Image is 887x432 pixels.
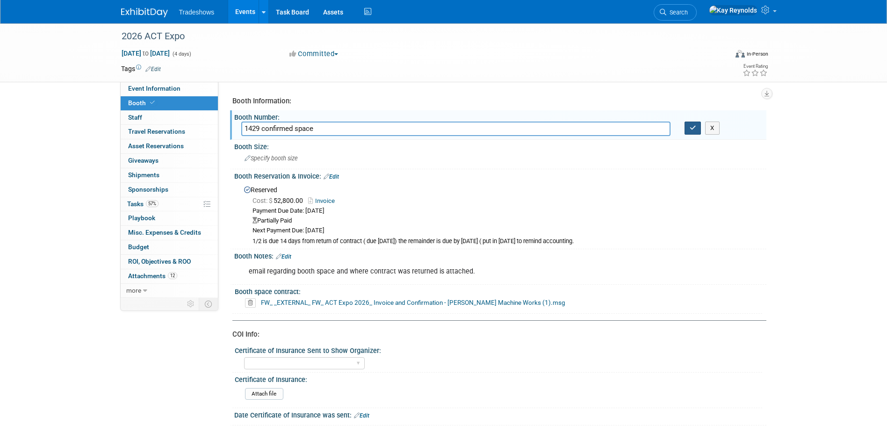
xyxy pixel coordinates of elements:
span: 52,800.00 [252,197,307,204]
button: Committed [286,49,342,59]
span: to [141,50,150,57]
div: Booth Reservation & Invoice: [234,169,766,181]
a: Playbook [121,211,218,225]
a: Delete attachment? [245,300,260,306]
span: Asset Reservations [128,142,184,150]
div: Certificate of Insurance: [235,373,762,384]
a: Attachments12 [121,269,218,283]
td: Personalize Event Tab Strip [183,298,199,310]
div: In-Person [746,50,768,58]
div: Booth Number: [234,110,766,122]
a: Staff [121,111,218,125]
a: Edit [324,173,339,180]
a: more [121,284,218,298]
div: Reserved [241,183,759,245]
a: Edit [354,412,369,419]
i: Booth reservation complete [150,100,155,105]
a: ROI, Objectives & ROO [121,255,218,269]
a: Travel Reservations [121,125,218,139]
div: Partially Paid [252,216,759,225]
span: Travel Reservations [128,128,185,135]
td: Tags [121,64,161,73]
div: Booth Size: [234,140,766,151]
span: 57% [146,200,159,207]
span: more [126,287,141,294]
a: Asset Reservations [121,139,218,153]
a: Invoice [308,197,339,204]
img: ExhibitDay [121,8,168,17]
div: Next Payment Due: [DATE] [252,226,759,235]
span: Search [666,9,688,16]
div: Date Certificate of Insurance was sent: [234,408,766,420]
div: Booth space contract: [235,285,762,296]
div: Event Format [672,49,769,63]
span: Giveaways [128,157,159,164]
span: Shipments [128,171,159,179]
div: COI Info: [232,330,759,339]
span: Event Information [128,85,180,92]
span: ROI, Objectives & ROO [128,258,191,265]
span: Tasks [127,200,159,208]
a: Budget [121,240,218,254]
a: Search [654,4,697,21]
a: Tasks57% [121,197,218,211]
a: Edit [276,253,291,260]
a: Misc. Expenses & Credits [121,226,218,240]
a: Shipments [121,168,218,182]
a: Booth [121,96,218,110]
a: Sponsorships [121,183,218,197]
a: Giveaways [121,154,218,168]
a: Event Information [121,82,218,96]
span: 12 [168,272,177,279]
span: Attachments [128,272,177,280]
div: 1/2 is due 14 days from return of contract ( due [DATE]) the remainder is due by [DATE] ( put in ... [252,238,759,245]
span: Tradeshows [179,8,215,16]
span: Cost: $ [252,197,274,204]
span: Staff [128,114,142,121]
div: Event Rating [743,64,768,69]
div: Payment Due Date: [DATE] [252,207,759,216]
div: 2026 ACT Expo [118,28,714,45]
span: Budget [128,243,149,251]
span: Specify booth size [245,155,298,162]
button: X [705,122,720,135]
span: (4 days) [172,51,191,57]
img: Format-Inperson.png [736,50,745,58]
td: Toggle Event Tabs [199,298,218,310]
div: Certificate of Insurance Sent to Show Organizer: [235,344,762,355]
div: Booth Information: [232,96,759,106]
div: email regarding booth space and where contract was returned is attached. [242,262,663,281]
span: Sponsorships [128,186,168,193]
span: Booth [128,99,157,107]
img: Kay Reynolds [709,5,757,15]
div: Booth Notes: [234,249,766,261]
a: FW_ _EXTERNAL_ FW_ ACT Expo 2026_ Invoice and Confirmation - [PERSON_NAME] Machine Works (1).msg [261,299,565,306]
span: Playbook [128,214,155,222]
span: [DATE] [DATE] [121,49,170,58]
span: Misc. Expenses & Credits [128,229,201,236]
a: Edit [145,66,161,72]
